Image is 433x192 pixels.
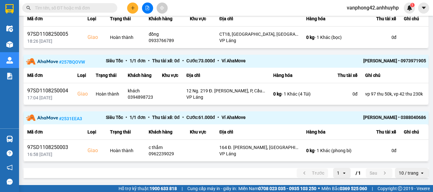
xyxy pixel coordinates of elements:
[27,30,80,38] div: 97SD1108250005
[372,185,373,192] span: |
[157,3,168,14] button: aim
[340,186,367,191] strong: 0369 525 060
[186,94,266,100] div: VP Láng
[26,58,58,65] img: partner-logo
[123,58,130,63] span: •
[87,147,102,154] div: Giao
[337,71,358,79] div: Thu tài xế
[269,68,333,83] th: Hàng hóa
[219,144,299,151] div: 164 Đ. [PERSON_NAME], [GEOGRAPHIC_DATA], [GEOGRAPHIC_DATA], [GEOGRAPHIC_DATA], [GEOGRAPHIC_DATA]
[110,34,141,40] div: Hoàn thành
[418,3,429,14] button: caret-down
[59,59,85,65] span: # 257BQOVW
[342,170,347,176] svg: open
[346,57,426,65] div: [PERSON_NAME] • 0973971905
[106,11,145,27] th: Trạng thái
[346,114,426,122] div: [PERSON_NAME] • 0388040686
[420,170,425,176] svg: open
[180,58,186,63] span: •
[258,186,316,191] strong: 0708 023 035 - 0935 103 250
[182,185,183,192] span: |
[149,151,182,157] div: 0962239029
[187,185,237,192] span: Cung cấp máy in - giấy in:
[27,144,80,151] div: 97SD1108250003
[273,91,329,97] div: - 1 Khác (4 Túi)
[5,4,14,14] img: logo-vxr
[306,148,314,153] span: 0 kg
[74,68,92,83] th: Loại
[87,34,102,41] div: Giao
[3,22,36,54] img: logo
[59,116,82,121] span: # 2531EEA3
[410,3,415,7] sup: 1
[6,73,13,79] img: solution-icon
[84,11,106,27] th: Loại
[39,45,93,59] strong: VẬN ĐƠN VẬN TẢI HÀNG HÓA
[127,3,138,14] button: plus
[238,185,316,192] span: Miền Nam
[6,57,13,64] img: warehouse-icon
[302,124,366,140] th: Hàng hóa
[145,11,186,27] th: Khách hàng
[27,151,80,158] div: 16:58 [DATE]
[398,186,402,191] span: copyright
[23,124,84,140] th: Mã đơn
[96,91,120,97] div: Hoàn thành
[6,25,13,32] img: warehouse-icon
[145,6,150,10] span: file-add
[158,68,183,83] th: Khu vực
[361,68,429,83] th: Ghi chú
[150,186,177,191] strong: 1900 633 818
[370,128,396,136] div: Thu tài xế
[7,164,13,170] span: notification
[306,35,314,40] span: 0 kg
[145,58,152,63] span: •
[27,87,70,95] div: 97SD1108250004
[297,168,328,178] button: previous page. current page 1 / 1
[124,68,158,83] th: Khách hàng
[123,115,130,120] span: •
[6,41,13,48] img: warehouse-icon
[400,11,429,27] th: Ghi chú
[216,11,302,27] th: Địa chỉ
[145,115,152,120] span: •
[131,6,135,10] span: plus
[215,115,222,120] span: •
[183,68,269,83] th: Địa chỉ
[149,37,182,44] div: 0933766789
[35,4,110,11] input: Tìm tên, số ĐT hoặc mã đơn
[26,6,31,10] span: search
[145,124,186,140] th: Khách hàng
[370,15,396,22] div: Thu tài xế
[219,37,299,44] div: VP Láng
[356,169,361,177] span: / 1
[370,147,396,154] div: 0 đ
[219,151,299,157] div: VP Láng
[400,124,429,140] th: Ghi chú
[84,124,106,140] th: Loại
[186,88,266,94] div: 12 Ng. 219 Đ. [PERSON_NAME], P, Cầu Giấy, [GEOGRAPHIC_DATA], [GEOGRAPHIC_DATA]
[110,147,141,154] div: Hoàn thành
[306,34,362,40] div: - 1 Khác (bọc)
[180,115,186,120] span: •
[407,5,412,11] img: icon-new-feature
[6,136,13,142] img: warehouse-icon
[419,170,420,176] input: Selected 10 / trang.
[77,90,88,98] div: Giao
[215,58,222,63] span: •
[370,34,396,40] div: 0 đ
[149,31,182,37] div: đồng
[186,124,216,140] th: Khu vực
[160,6,164,10] span: aim
[219,31,299,37] div: CT18, [GEOGRAPHIC_DATA], [GEOGRAPHIC_DATA], [GEOGRAPHIC_DATA], [GEOGRAPHIC_DATA]
[27,95,70,101] div: 17:04 [DATE]
[106,114,346,122] div: Siêu Tốc 1 / 1 đơn Thu tài xế: 0 đ Cước: 61.000 đ Ví AhaMove
[216,124,302,140] th: Địa chỉ
[26,115,58,121] img: partner-logo
[421,5,427,11] span: caret-down
[302,11,366,27] th: Hàng hóa
[7,179,13,185] span: message
[7,150,13,156] span: question-circle
[23,11,84,27] th: Mã đơn
[337,170,339,176] div: 1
